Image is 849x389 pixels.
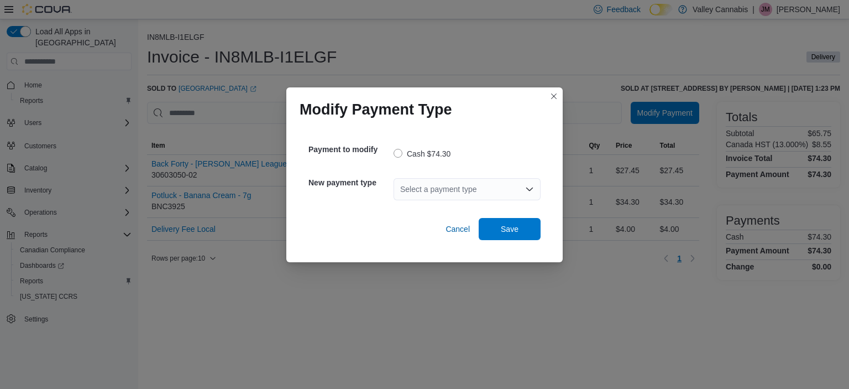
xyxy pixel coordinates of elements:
[400,183,401,196] input: Accessible screen reader label
[501,224,518,235] span: Save
[479,218,541,240] button: Save
[547,90,560,103] button: Closes this modal window
[441,218,474,240] button: Cancel
[525,185,534,194] button: Open list of options
[308,172,391,194] h5: New payment type
[300,101,452,118] h1: Modify Payment Type
[394,147,450,160] label: Cash $74.30
[446,224,470,235] span: Cancel
[308,138,391,160] h5: Payment to modify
